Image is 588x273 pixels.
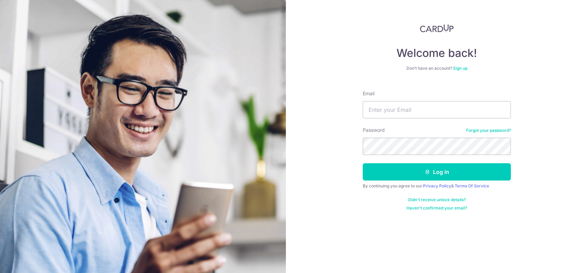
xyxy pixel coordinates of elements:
[363,46,511,60] h4: Welcome back!
[453,66,467,71] a: Sign up
[363,66,511,71] div: Don’t have an account?
[423,183,451,188] a: Privacy Policy
[363,90,374,97] label: Email
[406,205,467,211] a: Haven't confirmed your email?
[363,101,511,118] input: Enter your Email
[455,183,489,188] a: Terms Of Service
[363,127,385,134] label: Password
[420,24,454,32] img: CardUp Logo
[408,197,466,203] a: Didn't receive unlock details?
[363,163,511,181] button: Log in
[363,183,511,189] div: By continuing you agree to our &
[466,128,511,133] a: Forgot your password?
